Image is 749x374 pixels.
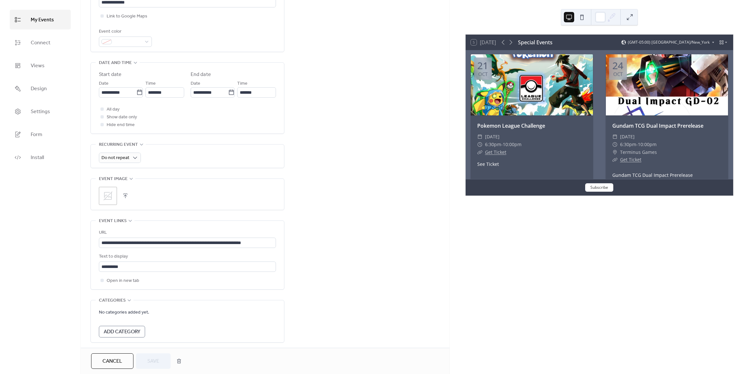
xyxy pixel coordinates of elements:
span: - [501,141,503,148]
a: My Events [10,10,71,29]
a: Connect [10,33,71,52]
span: Open in new tab [107,277,139,285]
span: Views [31,61,45,71]
div: Oct [478,72,488,77]
span: 6:30pm [485,141,501,148]
button: Subscribe [585,183,613,192]
span: Date [191,80,200,88]
span: My Events [31,15,54,25]
a: Form [10,124,71,144]
span: Categories [99,297,126,305]
div: See Ticket [471,161,593,167]
span: 10:00pm [503,141,522,148]
span: (GMT-05:00) [GEOGRAPHIC_DATA]/New_York [628,40,710,44]
span: Date and time [99,59,132,67]
span: Design [31,84,47,94]
span: Time [237,80,248,88]
span: Do not repeat [101,154,129,162]
a: Design [10,79,71,98]
div: ​ [612,141,617,148]
div: Special Events [518,38,553,46]
div: Gundam TCG Dual Impact Prerelease [606,172,728,178]
div: 24 [612,61,623,70]
span: Show date only [107,113,137,121]
div: URL [99,229,275,237]
a: Get Ticket [620,156,641,163]
span: 6:30pm [620,141,636,148]
div: ​ [477,148,482,156]
span: Connect [31,38,50,48]
div: 21 [477,61,488,70]
span: - [636,141,638,148]
span: Link to Google Maps [107,13,147,20]
span: Settings [31,107,50,117]
div: ​ [612,156,617,164]
span: Hide end time [107,121,135,129]
div: ​ [477,141,482,148]
span: Recurring event [99,141,138,149]
span: Install [31,153,44,163]
span: Terminus Games [620,148,657,156]
div: Start date [99,71,121,79]
div: Oct [613,72,623,77]
span: 10:00pm [638,141,657,148]
div: Text to display [99,253,275,261]
a: Settings [10,102,71,121]
div: ​ [612,148,617,156]
span: No categories added yet. [99,309,149,316]
span: Time [145,80,156,88]
a: Gundam TCG Dual Impact Prerelease [612,122,703,129]
div: ; [99,187,117,205]
button: Add Category [99,326,145,337]
span: Add Category [104,328,140,336]
span: Cancel [102,358,122,365]
a: Pokemon League Challenge [477,122,545,129]
div: ​ [612,133,617,141]
button: Cancel [91,353,133,369]
a: Get Ticket [485,149,506,155]
span: [DATE] [485,133,500,141]
div: Event color [99,28,151,36]
span: Form [31,130,42,140]
a: Install [10,147,71,167]
span: [DATE] [620,133,635,141]
div: End date [191,71,211,79]
span: All day [107,106,120,113]
span: Date [99,80,109,88]
span: Event links [99,217,127,225]
span: Event image [99,175,128,183]
div: ​ [477,133,482,141]
a: Views [10,56,71,75]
